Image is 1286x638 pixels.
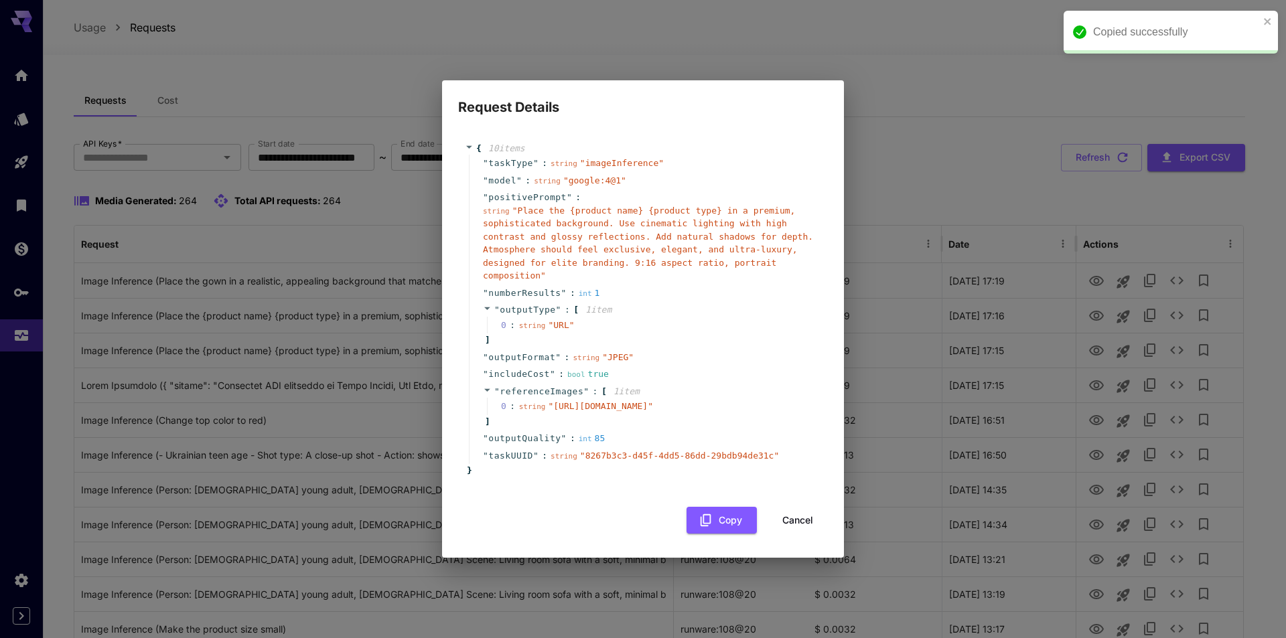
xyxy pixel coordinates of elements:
h2: Request Details [442,80,844,118]
span: " [550,369,555,379]
button: close [1263,16,1273,27]
span: : [565,303,570,317]
span: : [542,449,547,463]
span: string [573,353,599,362]
span: " 8267b3c3-d45f-4dd5-86dd-29bdb94de31c " [580,451,779,461]
span: : [570,287,575,300]
span: " [483,158,488,168]
span: string [551,452,577,461]
span: includeCost [488,368,550,381]
span: " [494,386,500,396]
span: " Place the {product name} {product type} in a premium, sophisticated background. Use cinematic l... [483,206,813,281]
span: } [465,464,472,477]
span: [ [601,385,607,398]
div: 1 [579,287,600,300]
span: " [483,369,488,379]
span: " [561,433,567,443]
span: 0 [501,400,519,413]
span: string [551,159,577,168]
span: " [533,158,539,168]
span: : [542,157,547,170]
span: " [583,386,589,396]
span: " google:4@1 " [563,175,626,185]
span: string [519,321,546,330]
div: true [567,368,609,381]
span: " [516,175,522,185]
span: outputFormat [488,351,555,364]
button: Copy [687,507,757,534]
span: : [565,351,570,364]
span: " [561,288,567,298]
span: " URL " [548,320,574,330]
span: " [483,192,488,202]
span: ] [483,415,490,428]
span: " [URL][DOMAIN_NAME] " [548,401,653,411]
span: taskUUID [488,449,533,463]
span: " [533,451,539,461]
span: int [579,434,592,443]
span: " [567,192,572,202]
span: " [555,352,561,362]
span: " imageInference " [580,158,664,168]
span: : [575,191,581,204]
span: [ [573,303,579,317]
span: model [488,174,516,187]
span: " [483,451,488,461]
span: int [579,289,592,298]
span: taskType [488,157,533,170]
div: : [510,319,515,332]
span: " [556,305,561,315]
span: 0 [501,319,519,332]
span: 1 item [585,305,612,315]
span: outputQuality [488,432,561,445]
div: Copied successfully [1093,24,1259,40]
span: : [525,174,530,187]
span: { [476,142,482,155]
span: referenceImages [500,386,583,396]
span: outputType [500,305,555,315]
span: : [570,432,575,445]
span: " [483,288,488,298]
span: string [483,207,510,216]
span: ] [483,333,490,347]
span: : [559,368,564,381]
span: 1 item [614,386,640,396]
span: " [494,305,500,315]
div: : [510,400,515,413]
span: " [483,433,488,443]
span: : [593,385,598,398]
span: 10 item s [488,143,525,153]
span: numberResults [488,287,561,300]
span: positivePrompt [488,191,567,204]
span: " [483,175,488,185]
span: string [519,402,546,411]
button: Cancel [768,507,828,534]
span: string [534,177,561,185]
span: " [483,352,488,362]
span: bool [567,370,585,379]
div: 85 [579,432,605,445]
span: " JPEG " [602,352,634,362]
